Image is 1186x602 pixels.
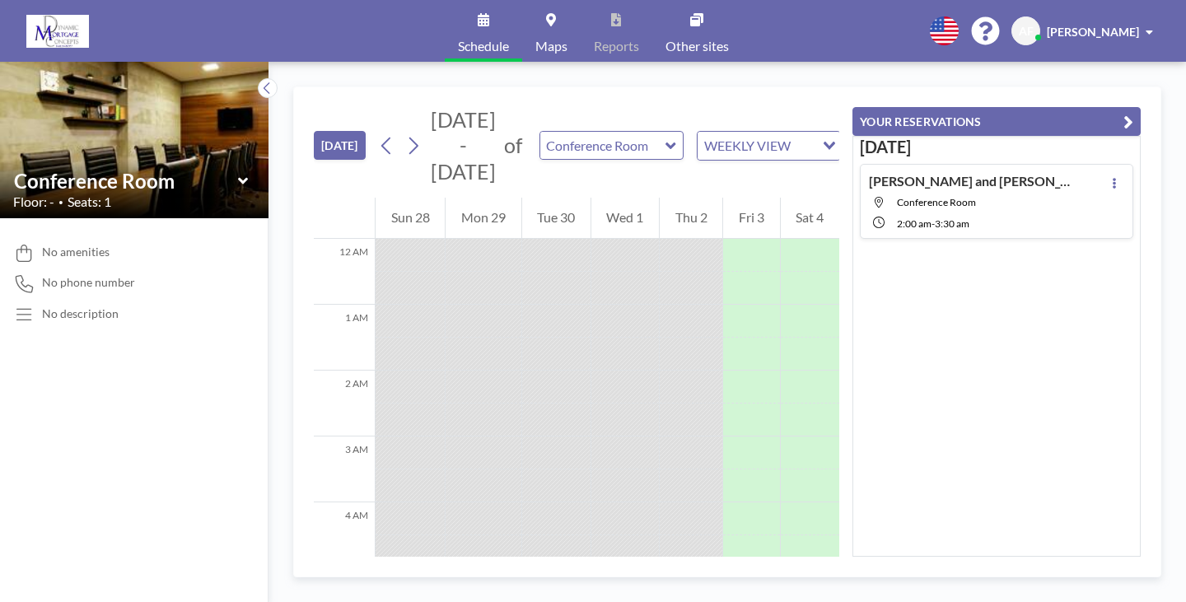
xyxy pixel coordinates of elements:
[660,198,722,239] div: Thu 2
[781,198,839,239] div: Sat 4
[796,135,813,156] input: Search for option
[535,40,567,53] span: Maps
[869,173,1075,189] h4: [PERSON_NAME] and [PERSON_NAME]
[42,245,110,259] span: No amenities
[58,197,63,208] span: •
[68,194,111,210] span: Seats: 1
[314,131,366,160] button: [DATE]
[935,217,969,230] span: 3:30 AM
[723,198,779,239] div: Fri 3
[897,196,976,208] span: Conference Room
[591,198,659,239] div: Wed 1
[540,132,666,159] input: Conference Room
[701,135,794,156] span: WEEKLY VIEW
[458,40,509,53] span: Schedule
[698,132,840,160] div: Search for option
[42,306,119,321] div: No description
[446,198,521,239] div: Mon 29
[314,305,375,371] div: 1 AM
[314,239,375,305] div: 12 AM
[314,371,375,436] div: 2 AM
[26,15,89,48] img: organization-logo
[42,275,135,290] span: No phone number
[665,40,729,53] span: Other sites
[594,40,639,53] span: Reports
[504,133,522,158] span: of
[13,194,54,210] span: Floor: -
[932,217,935,230] span: -
[314,502,375,568] div: 4 AM
[314,436,375,502] div: 3 AM
[14,169,238,193] input: Conference Room
[522,198,591,239] div: Tue 30
[376,198,445,239] div: Sun 28
[852,107,1141,136] button: YOUR RESERVATIONS
[897,217,932,230] span: 2:00 AM
[431,107,496,184] span: [DATE] - [DATE]
[1047,25,1139,39] span: [PERSON_NAME]
[860,137,1133,157] h3: [DATE]
[1019,24,1034,39] span: AF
